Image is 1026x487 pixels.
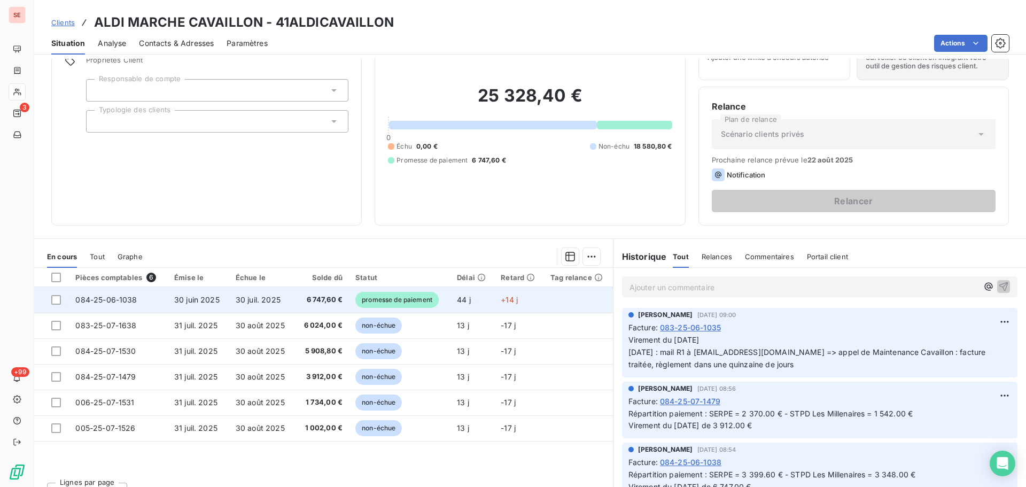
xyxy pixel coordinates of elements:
span: Tout [90,252,105,261]
input: Ajouter une valeur [95,86,104,95]
span: Paramètres [227,38,268,49]
span: Commentaires [745,252,794,261]
span: [DATE] 09:00 [697,312,736,318]
span: Clients [51,18,75,27]
span: 13 j [457,398,469,407]
span: 30 août 2025 [236,423,285,432]
span: Virement du [DATE] [DATE] : mail R1 à [EMAIL_ADDRESS][DOMAIN_NAME] => appel de Maintenance Cavail... [628,335,988,369]
span: [DATE] 08:54 [697,446,736,453]
span: non-échue [355,395,402,411]
span: Situation [51,38,85,49]
span: 0 [386,133,391,142]
span: Tout [673,252,689,261]
span: 1 002,00 € [301,423,343,434]
span: Surveiller ce client en intégrant votre outil de gestion des risques client. [866,53,1000,70]
div: SE [9,6,26,24]
div: Pièces comptables [75,273,161,282]
span: 083-25-07-1638 [75,321,136,330]
span: 30 août 2025 [236,346,285,355]
span: 30 août 2025 [236,321,285,330]
div: Tag relance [550,273,607,282]
span: Graphe [118,252,143,261]
span: Non-échu [598,142,629,151]
span: -17 j [501,321,516,330]
span: 6 747,60 € [472,156,506,165]
span: 31 juil. 2025 [174,321,217,330]
span: non-échue [355,420,402,436]
span: non-échue [355,343,402,359]
span: Propriétés Client [86,56,348,71]
span: Notification [727,171,766,179]
div: Open Intercom Messenger [990,451,1015,476]
button: Actions [934,35,988,52]
div: Émise le [174,273,223,282]
span: 13 j [457,346,469,355]
div: Solde dû [301,273,343,282]
span: 31 juil. 2025 [174,346,217,355]
span: 30 août 2025 [236,398,285,407]
span: Relances [702,252,732,261]
span: Facture : [628,457,658,468]
span: 30 août 2025 [236,372,285,381]
span: Facture : [628,396,658,407]
span: promesse de paiement [355,292,439,308]
h2: 25 328,40 € [388,85,672,117]
span: 44 j [457,295,471,304]
span: -17 j [501,372,516,381]
span: 30 juil. 2025 [236,295,281,304]
span: 6 024,00 € [301,320,343,331]
span: [PERSON_NAME] [638,310,693,320]
span: Virement du [DATE] de 3 912.00 € [628,421,752,430]
span: 5 908,80 € [301,346,343,357]
span: [DATE] 08:56 [697,385,736,392]
span: 006-25-07-1531 [75,398,134,407]
span: +14 j [501,295,518,304]
span: 005-25-07-1526 [75,423,135,432]
span: -17 j [501,398,516,407]
span: Analyse [98,38,126,49]
span: 31 juil. 2025 [174,423,217,432]
span: 0,00 € [416,142,438,151]
span: 084-25-07-1530 [75,346,136,355]
h6: Historique [613,250,667,263]
span: Contacts & Adresses [139,38,214,49]
span: Scénario clients privés [721,129,804,140]
span: Répartition paiement : SERPE = 2 370.00 € - STPD Les Millenaires = 1 542.00 € [628,409,913,418]
span: +99 [11,367,29,377]
span: non-échue [355,369,402,385]
div: Statut [355,273,444,282]
span: En cours [47,252,77,261]
a: 3 [9,105,25,122]
span: 6 [146,273,156,282]
div: Retard [501,273,538,282]
img: Logo LeanPay [9,463,26,481]
span: 3 [20,103,29,112]
span: Portail client [807,252,848,261]
span: [PERSON_NAME] [638,384,693,393]
span: [PERSON_NAME] [638,445,693,454]
span: Facture : [628,322,658,333]
span: 6 747,60 € [301,295,343,305]
span: 13 j [457,372,469,381]
span: Promesse de paiement [397,156,468,165]
div: Délai [457,273,488,282]
span: 13 j [457,423,469,432]
span: -17 j [501,346,516,355]
span: -17 j [501,423,516,432]
span: 084-25-07-1479 [660,396,720,407]
span: 084-25-07-1479 [75,372,136,381]
a: Clients [51,17,75,28]
h6: Relance [712,100,996,113]
span: 084-25-06-1038 [75,295,137,304]
div: Échue le [236,273,288,282]
span: 31 juil. 2025 [174,372,217,381]
span: 083-25-06-1035 [660,322,721,333]
span: 3 912,00 € [301,372,343,382]
input: Ajouter une valeur [95,117,104,126]
span: 13 j [457,321,469,330]
button: Relancer [712,190,996,212]
span: Échu [397,142,412,151]
span: Prochaine relance prévue le [712,156,996,164]
span: 1 734,00 € [301,397,343,408]
span: 31 juil. 2025 [174,398,217,407]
